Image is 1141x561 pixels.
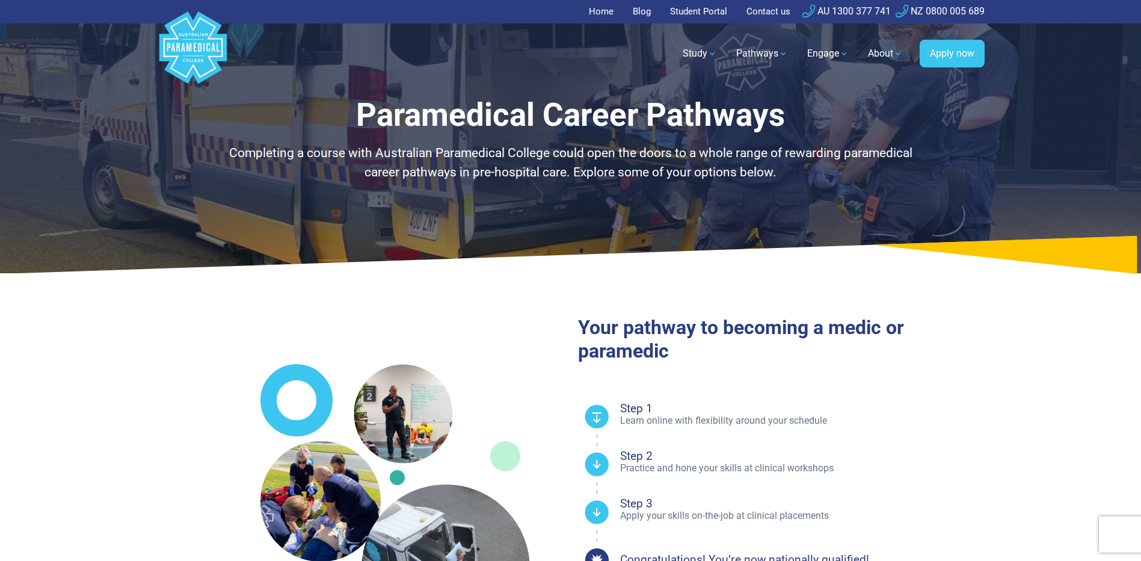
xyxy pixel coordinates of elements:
a: Apply now [920,40,985,67]
h1: Paramedical Career Pathways [219,96,923,134]
a: Pathways [729,37,795,70]
a: Study [675,37,724,70]
p: Apply your skills on-the-job at clinical placements [620,509,985,522]
a: About [861,37,910,70]
a: Engage [800,37,856,70]
h4: Step 1 [620,403,985,414]
h4: Step 2 [620,450,985,462]
p: Learn online with flexibility around your schedule [620,414,985,427]
p: Completing a course with Australian Paramedical College could open the doors to a whole range of ... [219,144,923,182]
p: Practice and hone your skills at clinical workshops [620,462,985,475]
h4: Step 3 [620,498,985,509]
a: NZ 0800 005 689 [896,5,985,17]
a: Australian Paramedical College [157,23,229,84]
a: AU 1300 377 741 [802,5,891,17]
h2: Your pathway to becoming a medic or paramedic [578,316,985,362]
